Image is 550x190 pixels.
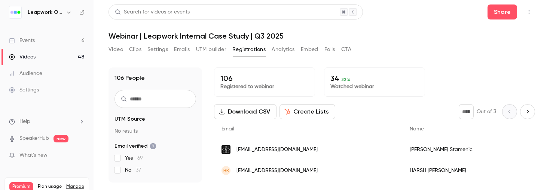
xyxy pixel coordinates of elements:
[9,6,21,18] img: Leapwork Online Event
[236,146,318,154] span: [EMAIL_ADDRESS][DOMAIN_NAME]
[38,184,62,190] span: Plan usage
[341,77,350,82] span: 32 %
[330,83,419,90] p: Watched webinar
[279,104,335,119] button: Create Lists
[9,118,85,126] li: help-dropdown-opener
[341,43,351,55] button: CTA
[147,43,168,55] button: Settings
[410,126,424,132] span: Name
[28,9,63,16] h6: Leapwork Online Event
[125,154,143,162] span: Yes
[114,115,145,123] span: UTM Source
[220,74,309,83] p: 106
[220,83,309,90] p: Registered to webinar
[114,181,149,189] span: Member type
[330,74,419,83] p: 34
[76,152,85,159] iframe: Noticeable Trigger
[9,86,39,94] div: Settings
[19,151,48,159] span: What's new
[232,43,266,55] button: Registrations
[9,37,35,44] div: Events
[136,168,141,173] span: 37
[272,43,295,55] button: Analytics
[9,70,42,77] div: Audience
[66,184,84,190] a: Manage
[402,160,531,181] div: HARSH [PERSON_NAME]
[196,43,226,55] button: UTM builder
[402,139,531,160] div: [PERSON_NAME] Stamenic
[324,43,335,55] button: Polls
[19,118,30,126] span: Help
[174,43,190,55] button: Emails
[477,108,496,115] p: Out of 3
[137,156,143,161] span: 69
[109,43,123,55] button: Video
[114,73,145,82] h1: 106 People
[125,166,141,174] span: No
[54,135,68,142] span: new
[114,127,196,135] p: No results
[109,31,535,40] h1: Webinar | Leapwork Internal Case Study | Q3 2025
[221,145,230,154] img: stamenic.com
[236,167,318,175] span: [EMAIL_ADDRESS][DOMAIN_NAME]
[221,126,234,132] span: Email
[520,104,535,119] button: Next page
[523,6,535,18] button: Top Bar Actions
[115,8,190,16] div: Search for videos or events
[129,43,141,55] button: Clips
[488,4,517,19] button: Share
[19,135,49,142] a: SpeakerHub
[301,43,318,55] button: Embed
[9,53,36,61] div: Videos
[114,142,156,150] span: Email verified
[214,104,276,119] button: Download CSV
[223,167,229,174] span: HK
